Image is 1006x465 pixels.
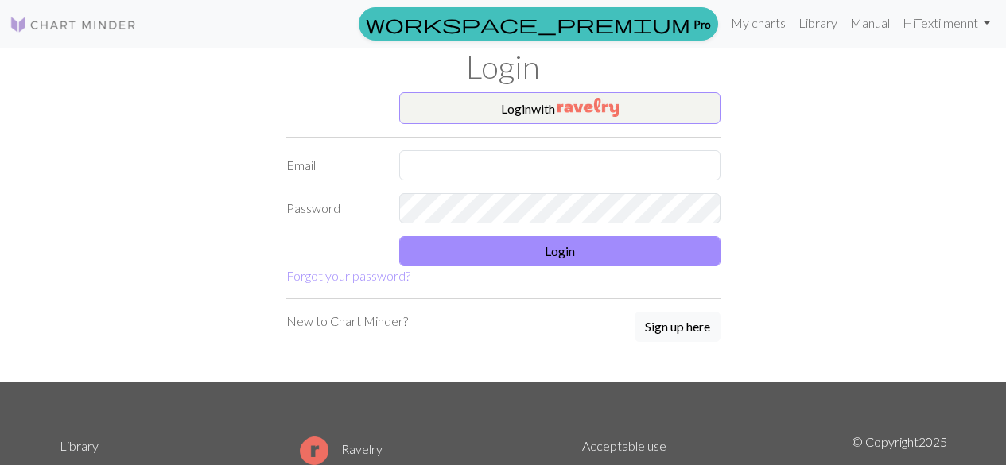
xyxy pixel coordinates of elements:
a: Library [60,438,99,453]
label: Password [277,193,390,223]
a: Forgot your password? [286,268,410,283]
p: New to Chart Minder? [286,312,408,331]
a: My charts [724,7,792,39]
a: Pro [359,7,718,41]
h1: Login [50,48,957,86]
a: Ravelry [300,441,383,456]
a: Library [792,7,844,39]
img: Ravelry logo [300,436,328,465]
a: HiTextilmennt [896,7,996,39]
span: workspace_premium [366,13,690,35]
button: Loginwith [399,92,721,124]
label: Email [277,150,390,180]
button: Sign up here [635,312,721,342]
img: Ravelry [557,98,619,117]
a: Sign up here [635,312,721,343]
a: Acceptable use [582,438,666,453]
img: Logo [10,15,137,34]
button: Login [399,236,721,266]
a: Manual [844,7,896,39]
